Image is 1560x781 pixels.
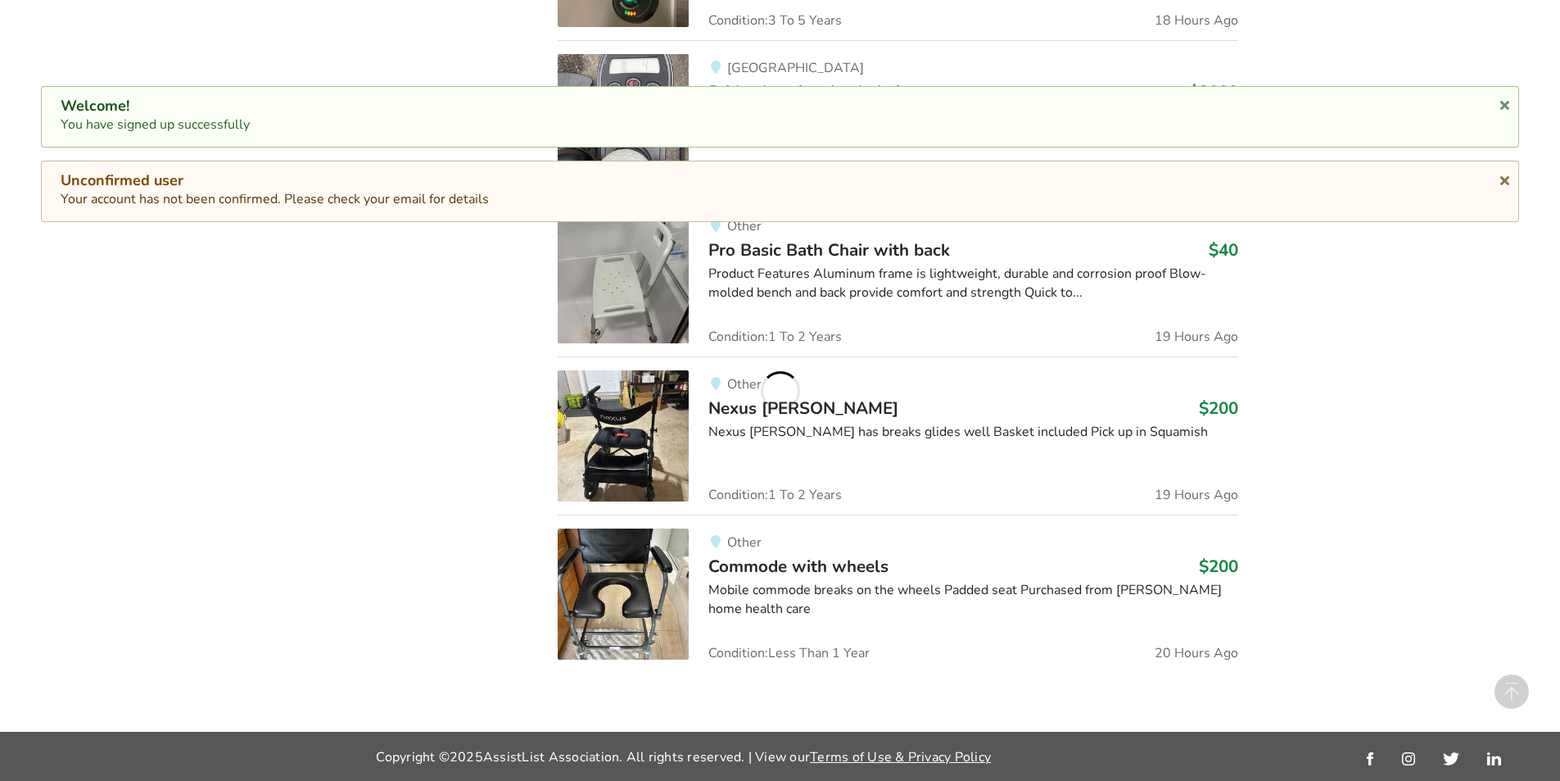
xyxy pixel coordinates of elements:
[727,534,762,552] span: Other
[1189,81,1238,102] h3: $2000
[1155,330,1238,343] span: 19 Hours Ago
[708,330,842,343] span: Condition: 1 To 2 Years
[708,581,1238,619] div: Mobile commode breaks on the wheels Padded seat Purchased from [PERSON_NAME] home health care
[708,14,842,27] span: Condition: 3 To 5 Years
[61,171,1499,209] div: Your account has not been confirmed. Please check your email for details
[61,97,1499,116] div: Welcome!
[1487,752,1501,765] img: linkedin_link
[708,397,898,420] span: Nexus [PERSON_NAME]
[1155,14,1238,27] span: 18 Hours Ago
[558,515,1238,660] a: bathroom safety-commode with wheels OtherCommode with wheels$200Mobile commode breaks on the whee...
[558,356,1238,515] a: mobility-nexus walker OtherNexus [PERSON_NAME]$200Nexus [PERSON_NAME] has breaks glides well Bask...
[558,40,1238,198] a: mobility-pride electric wheel chair [GEOGRAPHIC_DATA]Pride electric wheel chair$2000Works 100% pe...
[708,423,1238,442] div: Nexus [PERSON_NAME] has breaks glides well Basket included Pick up in Squamish
[708,265,1238,302] div: Product Features Aluminum frame is lightweight, durable and corrosion proof Blow-molded bench and...
[727,375,762,393] span: Other
[1402,752,1415,765] img: instagram_link
[708,488,842,502] span: Condition: 1 To 2 Years
[558,198,1238,356] a: bathroom safety-pro basic bath chair with back OtherPro Basic Bath Chair with back$40Product Feat...
[1209,239,1238,261] h3: $40
[1443,752,1458,765] img: twitter_link
[1155,647,1238,660] span: 20 Hours Ago
[558,212,689,343] img: bathroom safety-pro basic bath chair with back
[61,171,1499,190] div: Unconfirmed user
[708,80,907,103] span: Pride electric wheel chair
[727,59,864,77] span: [GEOGRAPHIC_DATA]
[558,370,689,502] img: mobility-nexus walker
[61,97,1499,134] div: You have signed up successfully
[727,217,762,235] span: Other
[1367,752,1373,765] img: facebook_link
[810,748,991,766] a: Terms of Use & Privacy Policy
[708,555,889,578] span: Commode with wheels
[558,54,689,185] img: mobility-pride electric wheel chair
[708,238,950,261] span: Pro Basic Bath Chair with back
[558,529,689,660] img: bathroom safety-commode with wheels
[708,647,870,660] span: Condition: Less Than 1 Year
[1199,397,1238,419] h3: $200
[1155,488,1238,502] span: 19 Hours Ago
[1199,556,1238,577] h3: $200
